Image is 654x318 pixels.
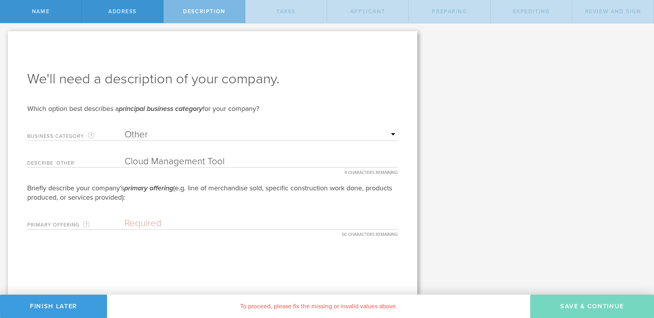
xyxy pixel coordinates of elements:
label: Business Category [27,132,125,141]
div: Which option best describes a for your company? [27,104,398,113]
label: Primary Offering [27,220,125,229]
span: Expediting [513,8,550,15]
span: 4 CHARACTERS REMAINING [345,167,398,175]
div: Briefly describe your company’s (e.g. line of merchandise sold, specific construction work done, ... [27,183,398,202]
span: Preparing [432,8,467,15]
iframe: Chat Widget [615,257,654,295]
h1: We'll need a description of your company. [27,70,398,88]
span: Applicant [350,8,385,15]
span: To proceed, please fix the missing or invalid values above. [240,302,397,310]
span: Taxes [276,8,295,15]
span: Review and Sign [585,8,641,15]
span: Name [32,8,49,15]
input: Required [125,218,398,229]
input: Required [125,156,398,167]
span: Description [183,8,225,15]
label: Describe ‘Other’ [27,161,125,167]
button: Save & Continue [530,295,654,318]
span: Address [108,8,137,15]
span: 50 CHARACTERS REMAINING [342,229,398,237]
em: principal business category [119,104,202,113]
em: primary offering [124,184,173,192]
